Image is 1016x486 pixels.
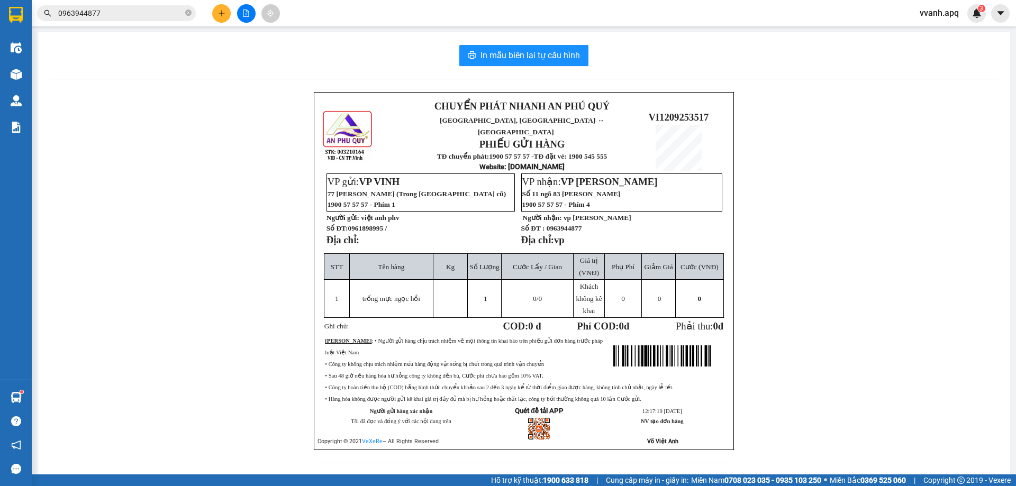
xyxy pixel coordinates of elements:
span: file-add [242,10,250,17]
span: 0 [533,295,537,302]
button: plus [212,4,231,23]
img: warehouse-icon [11,42,22,53]
span: 0963944877 [547,224,582,232]
strong: 0708 023 035 - 0935 103 250 [724,476,821,484]
strong: 1900 57 57 57 - [489,152,533,160]
span: 0 [658,295,661,302]
span: vp [PERSON_NAME] [564,214,631,222]
span: close-circle [185,8,192,19]
span: aim [267,10,274,17]
span: Copyright © 2021 – All Rights Reserved [317,438,439,445]
button: caret-down [991,4,1010,23]
span: 0961898995 / [348,224,387,232]
strong: Người nhận: [523,214,562,222]
strong: NV tạo đơn hàng [641,418,683,424]
span: • Hàng hóa không được người gửi kê khai giá trị đầy đủ mà bị hư hỏng hoặc thất lạc, công ty bồi t... [325,396,641,402]
span: [GEOGRAPHIC_DATA], [GEOGRAPHIC_DATA] ↔ [GEOGRAPHIC_DATA] [440,116,604,136]
span: 0 [621,295,625,302]
span: Kg [446,263,455,271]
span: | [596,474,598,486]
span: 3 [979,5,983,12]
span: In mẫu biên lai tự cấu hình [480,49,580,62]
span: message [11,464,21,474]
input: Tìm tên, số ĐT hoặc mã đơn [58,7,183,19]
button: aim [261,4,280,23]
strong: CHUYỂN PHÁT NHANH AN PHÚ QUÝ [434,100,610,112]
a: VeXeRe [362,438,383,445]
span: Cung cấp máy in - giấy in: [606,474,688,486]
img: warehouse-icon [11,69,22,80]
span: • Sau 48 giờ nếu hàng hóa hư hỏng công ty không đền bù, Cước phí chưa bao gồm 10% VAT. [325,373,543,379]
span: Giá trị (VNĐ) [579,256,599,277]
span: VI1209253517 [648,112,709,123]
span: notification [11,440,21,450]
strong: Người gửi hàng xác nhận [370,408,433,414]
span: VP VINH [359,176,400,187]
span: search [44,10,51,17]
strong: Số ĐT : [521,224,545,232]
strong: Địa chỉ: [326,234,359,245]
img: logo-vxr [9,7,23,23]
strong: Võ Việt Anh [647,438,678,445]
span: | [914,474,915,486]
span: Tên hàng [378,263,404,271]
span: 0 [619,320,624,332]
span: đ [718,320,723,332]
button: file-add [237,4,256,23]
span: Hỗ trợ kỹ thuật: [491,474,588,486]
span: Khách không kê khai [576,282,602,315]
strong: Quét để tải APP [515,407,564,415]
img: icon-new-feature [972,8,982,18]
span: trống mực ngọc hồi [362,295,420,302]
span: printer [468,51,476,61]
strong: PHIẾU GỬI HÀNG [479,139,565,150]
span: Giảm Giá [644,263,673,271]
strong: 1900 633 818 [543,476,588,484]
img: warehouse-icon [11,392,22,403]
span: Phụ Phí [612,263,634,271]
span: 1900 57 57 57 - Phím 4 [522,200,590,208]
strong: [PERSON_NAME] [325,338,371,344]
span: close-circle [185,10,192,16]
span: 12:17:19 [DATE] [642,408,682,414]
span: • Công ty không chịu trách nhiệm nếu hàng động vật sống bị chết trong quá trình vận chuyển [325,361,544,367]
span: 0 [698,295,702,302]
strong: TĐ đặt vé: 1900 545 555 [534,152,607,160]
span: STT [331,263,343,271]
strong: Người gửi: [326,214,359,222]
span: 1900 57 57 57 - Phím 1 [328,200,395,208]
span: Website [479,163,504,171]
span: question-circle [11,416,21,426]
span: Tôi đã đọc và đồng ý với các nội dung trên [351,418,451,424]
span: VP [PERSON_NAME] [561,176,658,187]
span: : • Người gửi hàng chịu trách nhiệm về mọi thông tin khai báo trên phiếu gửi đơn hàng trước pháp ... [325,338,603,355]
span: copyright [957,476,965,484]
strong: Địa chỉ: [521,234,554,245]
button: printerIn mẫu biên lai tự cấu hình [459,45,588,66]
strong: COD: [503,320,541,332]
span: 1 [484,295,487,302]
span: Ghi chú: [324,322,349,330]
span: Miền Nam [691,474,821,486]
strong: : [DOMAIN_NAME] [479,162,565,171]
strong: TĐ chuyển phát: [437,152,489,160]
img: logo [322,109,374,162]
img: solution-icon [11,122,22,133]
span: Cước (VNĐ) [681,263,719,271]
span: vvanh.apq [911,6,967,20]
span: 0 [713,320,718,332]
strong: Số ĐT: [326,224,387,232]
sup: 3 [978,5,985,12]
span: VP nhận: [522,176,658,187]
sup: 1 [20,390,23,393]
span: VP gửi: [328,176,400,187]
span: Số 11 ngõ 83 [PERSON_NAME] [522,190,621,198]
span: caret-down [996,8,1005,18]
span: ⚪️ [824,478,827,482]
span: plus [218,10,225,17]
img: warehouse-icon [11,95,22,106]
span: 0 đ [528,320,541,332]
span: 1 [335,295,339,302]
span: vp [554,234,565,245]
span: Cước Lấy / Giao [513,263,562,271]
